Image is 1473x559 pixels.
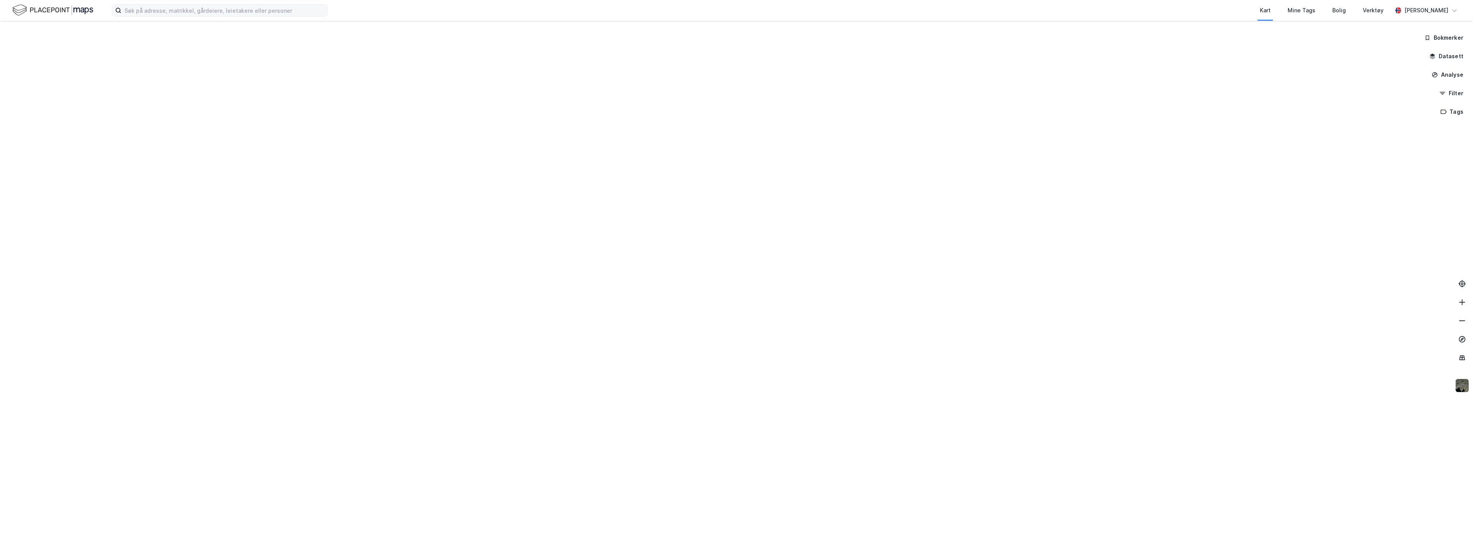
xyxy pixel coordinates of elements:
div: Kontrollprogram for chat [1434,522,1473,559]
div: Mine Tags [1288,6,1315,15]
iframe: Chat Widget [1434,522,1473,559]
div: Bolig [1332,6,1346,15]
img: logo.f888ab2527a4732fd821a326f86c7f29.svg [12,3,93,17]
div: [PERSON_NAME] [1404,6,1448,15]
div: Verktøy [1363,6,1384,15]
div: Kart [1260,6,1271,15]
input: Søk på adresse, matrikkel, gårdeiere, leietakere eller personer [121,5,327,16]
